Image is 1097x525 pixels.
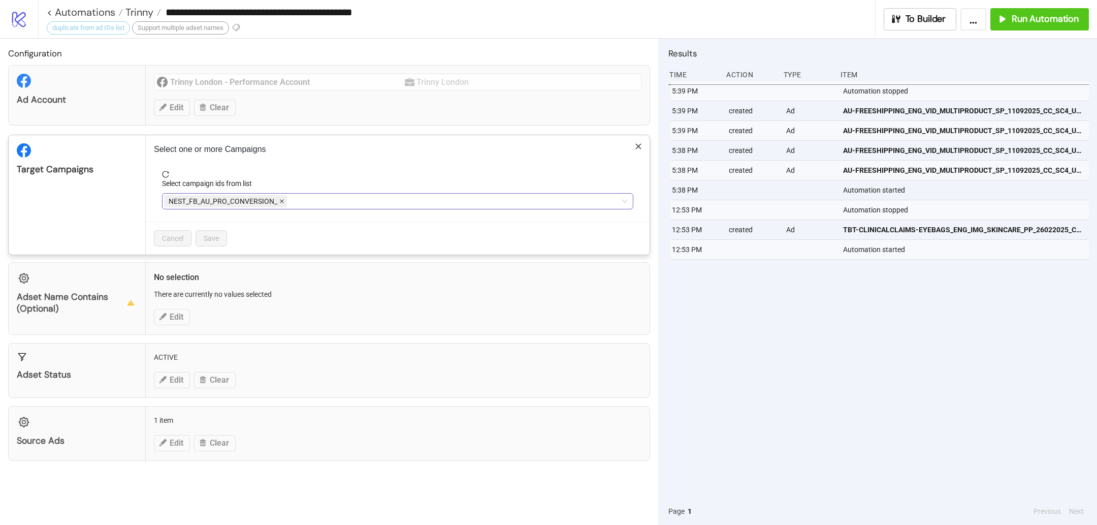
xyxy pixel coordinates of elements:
div: Automation started [842,240,1091,259]
div: duplicate from ad IDs list [47,21,130,35]
button: 1 [685,506,695,517]
div: 5:39 PM [671,121,721,140]
h2: Results [668,47,1089,60]
div: Type [783,65,832,84]
button: Run Automation [990,8,1089,30]
div: Ad [785,121,835,140]
span: AU-FREESHIPPING_ENG_VID_MULTIPRODUCT_SP_11092025_CC_SC4_USP1_TL_ [843,165,1084,176]
button: To Builder [884,8,957,30]
div: created [728,101,778,120]
div: created [728,121,778,140]
div: Action [725,65,775,84]
span: NEST_FB_AU_PRO_CONVERSION_ [164,195,287,207]
span: Page [668,506,685,517]
div: 5:39 PM [671,101,721,120]
div: 5:39 PM [671,81,721,101]
div: 5:38 PM [671,180,721,200]
span: close [635,143,642,150]
div: 12:53 PM [671,200,721,220]
span: AU-FREESHIPPING_ENG_VID_MULTIPRODUCT_SP_11092025_CC_SC4_USP1_TL_ [843,145,1084,156]
div: created [728,220,778,239]
span: reload [162,171,633,178]
span: To Builder [906,13,946,25]
div: Automation started [842,180,1091,200]
div: Ad [785,101,835,120]
span: AU-FREESHIPPING_ENG_VID_MULTIPRODUCT_SP_11092025_CC_SC4_USP1_TL_ [843,125,1084,136]
div: Item [840,65,1089,84]
button: Save [196,230,227,246]
div: Ad [785,141,835,160]
div: 12:53 PM [671,240,721,259]
span: TBT-CLINICALCLAIMS-EYEBAGS_ENG_IMG_SKINCARE_PP_26022025_CC_None_None_TL_ [843,224,1084,235]
span: Run Automation [1012,13,1079,25]
a: AU-FREESHIPPING_ENG_VID_MULTIPRODUCT_SP_11092025_CC_SC4_USP1_TL_ [843,141,1084,160]
button: ... [960,8,986,30]
a: AU-FREESHIPPING_ENG_VID_MULTIPRODUCT_SP_11092025_CC_SC4_USP1_TL_ [843,121,1084,140]
a: < Automations [47,7,123,17]
div: Target Campaigns [17,164,137,175]
a: Trinny [123,7,161,17]
span: Trinny [123,6,153,19]
div: Ad [785,220,835,239]
a: AU-FREESHIPPING_ENG_VID_MULTIPRODUCT_SP_11092025_CC_SC4_USP1_TL_ [843,101,1084,120]
div: Ad [785,161,835,180]
button: Next [1066,506,1087,517]
span: close [279,199,284,204]
p: Select one or more Campaigns [154,143,641,156]
button: Cancel [154,230,191,246]
div: Automation stopped [842,200,1091,220]
div: 12:53 PM [671,220,721,239]
div: Time [668,65,718,84]
div: created [728,141,778,160]
div: created [728,161,778,180]
a: TBT-CLINICALCLAIMS-EYEBAGS_ENG_IMG_SKINCARE_PP_26022025_CC_None_None_TL_ [843,220,1084,239]
div: Automation stopped [842,81,1091,101]
label: Select campaign ids from list [162,178,259,189]
div: 5:38 PM [671,141,721,160]
span: NEST_FB_AU_PRO_CONVERSION_ [169,196,277,207]
span: AU-FREESHIPPING_ENG_VID_MULTIPRODUCT_SP_11092025_CC_SC4_USP1_TL_ [843,105,1084,116]
h2: Configuration [8,47,650,60]
div: Support multiple adset names [132,21,229,35]
div: 5:38 PM [671,161,721,180]
a: AU-FREESHIPPING_ENG_VID_MULTIPRODUCT_SP_11092025_CC_SC4_USP1_TL_ [843,161,1084,180]
button: Previous [1030,506,1064,517]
